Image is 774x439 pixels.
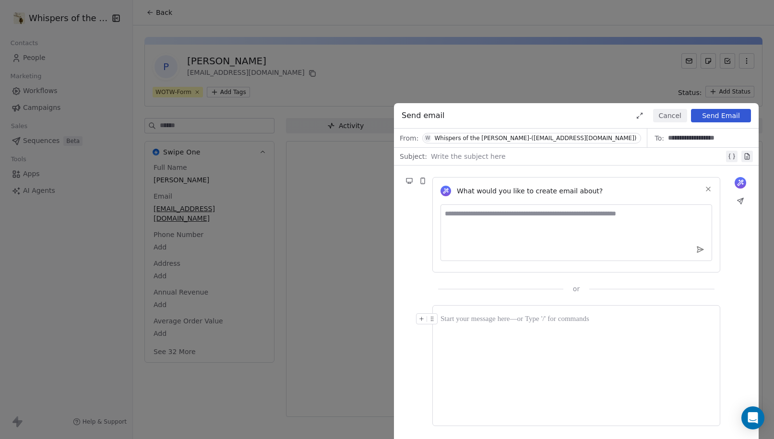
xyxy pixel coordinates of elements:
[655,133,664,143] span: To:
[457,186,603,196] span: What would you like to create email about?
[741,406,764,429] div: Open Intercom Messenger
[425,134,430,142] div: W
[400,152,427,164] span: Subject:
[434,135,636,142] div: Whispers of the [PERSON_NAME]-([EMAIL_ADDRESS][DOMAIN_NAME])
[653,109,687,122] button: Cancel
[573,284,580,294] span: or
[400,133,418,143] span: From:
[402,110,445,121] span: Send email
[691,109,751,122] button: Send Email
